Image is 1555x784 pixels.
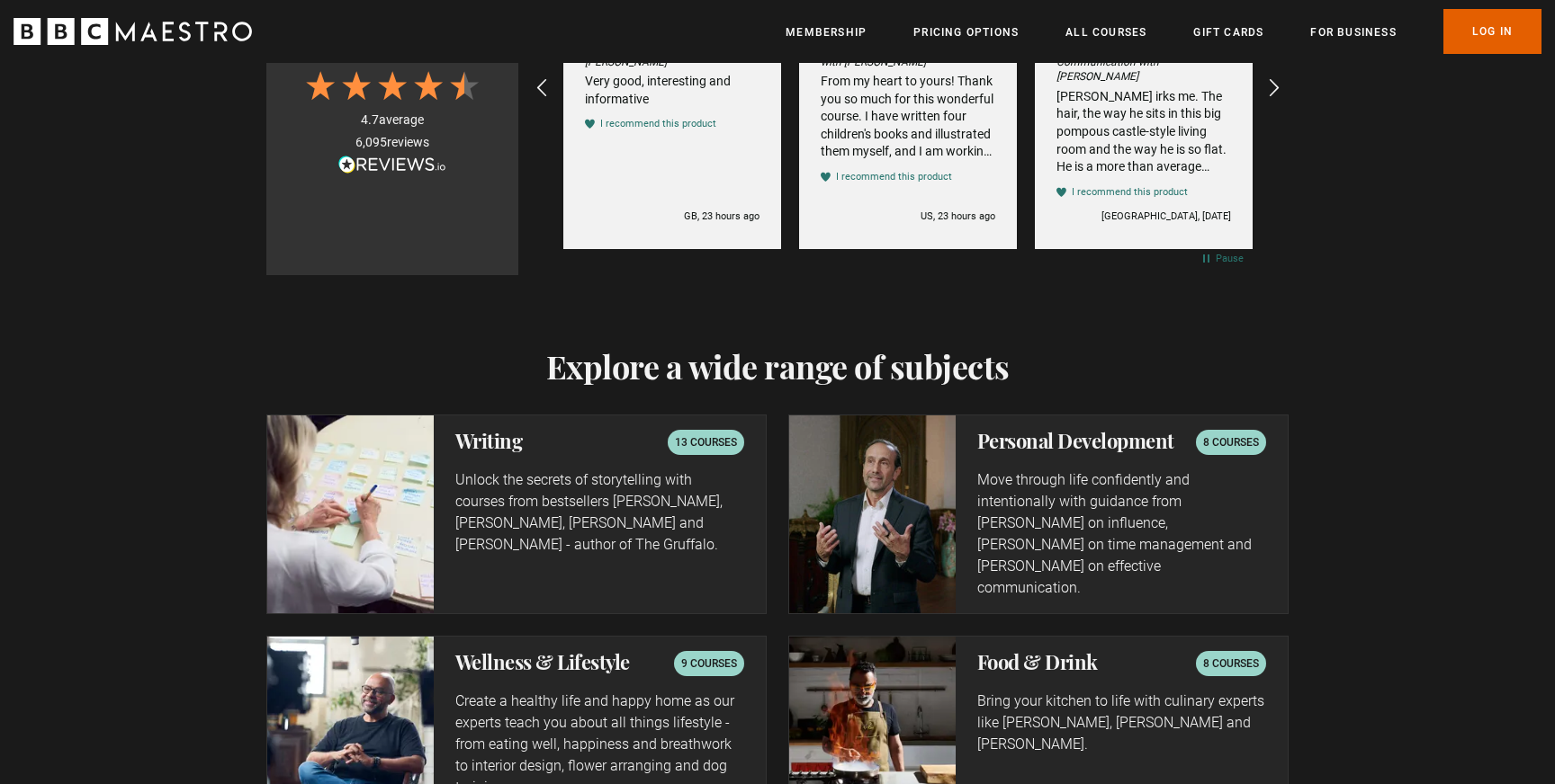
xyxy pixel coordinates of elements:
span: 6,095 [355,135,387,149]
div: Very good, interesting and informative [585,73,760,108]
a: Gift Cards [1193,23,1263,41]
p: Move through life confidently and intentionally with guidance from [PERSON_NAME] on influence, [P... [977,469,1266,599]
p: 8 courses [1203,655,1259,673]
a: Read more reviews on REVIEWS.io [338,156,446,177]
p: 9 courses [681,655,737,673]
span: 4.7 [361,112,379,127]
div: [GEOGRAPHIC_DATA], [DATE] [1101,209,1231,223]
p: Unlock the secrets of storytelling with courses from bestsellers [PERSON_NAME], [PERSON_NAME], [P... [455,469,744,556]
div: REVIEWS.io Carousel Scroll Right [1252,67,1295,110]
div: I recommend this product [1072,185,1188,199]
p: Bring your kitchen to life with culinary experts like [PERSON_NAME], [PERSON_NAME] and [PERSON_NA... [977,690,1266,755]
svg: BBC Maestro [13,18,252,45]
p: 8 courses [1203,433,1259,451]
div: REVIEWS.io Carousel Scroll Left [521,67,564,110]
a: All Courses [1065,23,1146,41]
div: average [361,111,424,129]
div: I recommend this product [600,117,716,130]
div: Pause carousel [1200,250,1244,266]
h2: Food & Drink [977,651,1098,673]
div: [PERSON_NAME] irks me. The hair, the way he sits in this big pompous castle-style living room and... [1056,88,1231,176]
div: I recommend this product [836,170,952,183]
div: Pause [1216,252,1244,265]
a: Log In [1443,9,1542,54]
a: For business [1310,23,1396,41]
p: 13 courses [675,433,737,451]
h2: Wellness & Lifestyle [455,651,630,673]
div: reviews [355,134,429,152]
div: GB, 23 hours ago [684,209,760,223]
div: 4.7 Stars [302,68,482,104]
h2: Explore a wide range of subjects [266,347,1289,385]
h2: Writing [455,430,523,451]
a: Pricing Options [913,23,1019,41]
div: US, 23 hours ago [921,209,995,223]
nav: Primary [786,9,1542,54]
a: Membership [786,23,867,41]
h2: Personal Development [977,430,1174,451]
div: From my heart to yours! Thank you so much for this wonderful course. I have written four children... [821,73,995,161]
